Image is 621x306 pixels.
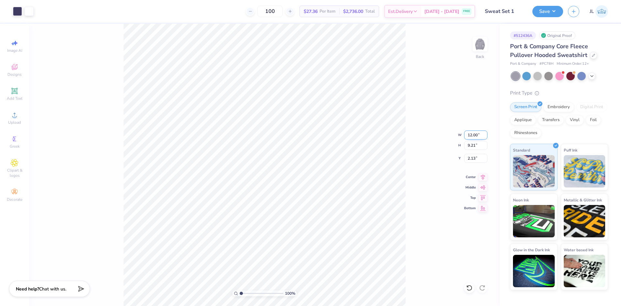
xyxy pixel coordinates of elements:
[510,89,608,97] div: Print Type
[343,8,363,15] span: $2,736.00
[539,31,575,40] div: Original Proof
[424,8,459,15] span: [DATE] - [DATE]
[464,185,476,190] span: Middle
[480,5,528,18] input: Untitled Design
[10,144,20,149] span: Greek
[557,61,589,67] span: Minimum Order: 12 +
[513,255,555,287] img: Glow in the Dark Ink
[388,8,413,15] span: Est. Delivery
[320,8,335,15] span: Per Item
[564,147,577,153] span: Puff Ink
[564,255,605,287] img: Water based Ink
[513,205,555,237] img: Neon Ink
[586,115,601,125] div: Foil
[513,147,530,153] span: Standard
[464,206,476,210] span: Bottom
[543,102,574,112] div: Embroidery
[365,8,375,15] span: Total
[576,102,607,112] div: Digital Print
[474,38,486,51] img: Back
[510,31,536,40] div: # 512436A
[8,120,21,125] span: Upload
[513,246,550,253] span: Glow in the Dark Ink
[539,61,553,67] span: # PC78H
[257,6,283,17] input: – –
[510,128,541,138] div: Rhinestones
[564,197,602,203] span: Metallic & Glitter Ink
[7,72,22,77] span: Designs
[7,96,22,101] span: Add Text
[564,155,605,187] img: Puff Ink
[285,290,295,296] span: 100 %
[532,6,563,17] button: Save
[16,286,39,292] strong: Need help?
[464,196,476,200] span: Top
[590,8,594,15] span: JL
[595,5,608,18] img: Jairo Laqui
[510,61,536,67] span: Port & Company
[564,246,594,253] span: Water based Ink
[7,197,22,202] span: Decorate
[564,205,605,237] img: Metallic & Glitter Ink
[463,9,470,14] span: FREE
[304,8,318,15] span: $27.36
[538,115,564,125] div: Transfers
[7,48,22,53] span: Image AI
[464,175,476,179] span: Center
[513,155,555,187] img: Standard
[39,286,66,292] span: Chat with us.
[476,54,484,60] div: Back
[513,197,529,203] span: Neon Ink
[510,115,536,125] div: Applique
[3,168,26,178] span: Clipart & logos
[510,102,541,112] div: Screen Print
[510,42,588,59] span: Port & Company Core Fleece Pullover Hooded Sweatshirt
[590,5,608,18] a: JL
[566,115,584,125] div: Vinyl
